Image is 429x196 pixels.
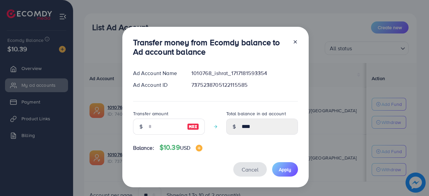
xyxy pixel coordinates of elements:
h3: Transfer money from Ecomdy balance to Ad account balance [133,38,287,57]
span: Apply [279,166,291,173]
span: USD [180,144,190,151]
h4: $10.39 [160,143,202,152]
label: Total balance in ad account [226,110,286,117]
img: image [196,145,202,151]
button: Cancel [233,162,267,177]
label: Transfer amount [133,110,168,117]
div: 7375238705122115585 [186,81,303,89]
div: Ad Account ID [128,81,186,89]
button: Apply [272,162,298,177]
div: Ad Account Name [128,69,186,77]
span: Balance: [133,144,154,152]
img: image [187,123,199,131]
span: Cancel [242,166,258,173]
div: 1010768_ishrat_1717181593354 [186,69,303,77]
